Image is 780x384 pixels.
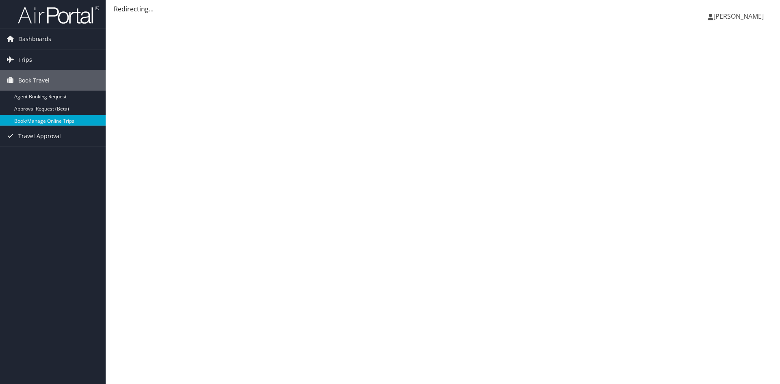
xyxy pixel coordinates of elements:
[18,5,99,24] img: airportal-logo.png
[18,70,50,91] span: Book Travel
[713,12,764,21] span: [PERSON_NAME]
[18,29,51,49] span: Dashboards
[708,4,772,28] a: [PERSON_NAME]
[18,126,61,146] span: Travel Approval
[114,4,772,14] div: Redirecting...
[18,50,32,70] span: Trips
